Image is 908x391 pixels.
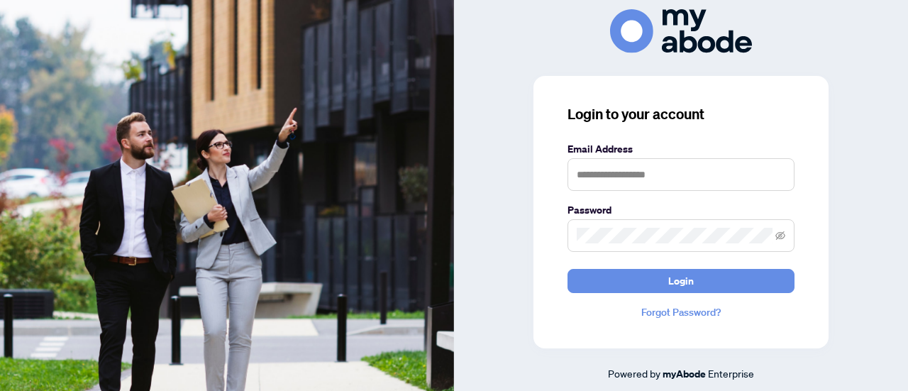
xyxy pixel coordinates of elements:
span: Login [668,270,694,292]
span: Enterprise [708,367,754,380]
h3: Login to your account [567,104,794,124]
img: ma-logo [610,9,752,53]
label: Password [567,202,794,218]
span: eye-invisible [775,231,785,241]
button: Login [567,269,794,293]
span: Powered by [608,367,660,380]
a: myAbode [663,366,706,382]
label: Email Address [567,141,794,157]
a: Forgot Password? [567,304,794,320]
